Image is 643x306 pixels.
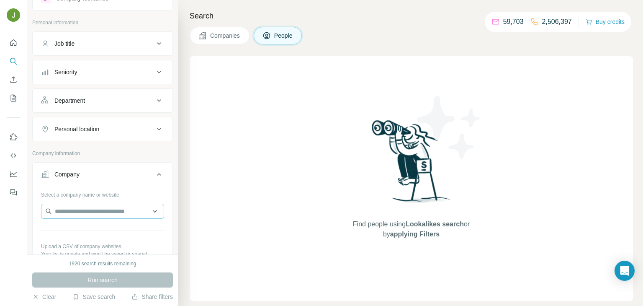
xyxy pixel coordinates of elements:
button: Dashboard [7,166,20,182]
p: Upload a CSV of company websites. [41,243,164,250]
button: Feedback [7,185,20,200]
img: Surfe Illustration - Woman searching with binoculars [368,118,455,211]
h4: Search [190,10,633,22]
span: Companies [210,31,241,40]
button: Search [7,54,20,69]
div: Open Intercom Messenger [615,261,635,281]
div: Personal location [54,125,99,133]
button: My lists [7,91,20,106]
div: Company [54,170,80,179]
button: Quick start [7,35,20,50]
img: Avatar [7,8,20,22]
img: Surfe Illustration - Stars [412,90,487,165]
span: Lookalikes search [406,220,464,228]
button: Share filters [131,293,173,301]
button: Use Surfe on LinkedIn [7,130,20,145]
button: Enrich CSV [7,72,20,87]
button: Department [33,91,172,111]
button: Job title [33,34,172,54]
button: Use Surfe API [7,148,20,163]
span: People [274,31,293,40]
p: 2,506,397 [542,17,572,27]
div: Department [54,96,85,105]
div: Select a company name or website [41,188,164,199]
div: Job title [54,39,75,48]
div: Seniority [54,68,77,76]
button: Company [33,164,172,188]
p: 59,703 [503,17,524,27]
button: Clear [32,293,56,301]
p: Company information [32,150,173,157]
button: Seniority [33,62,172,82]
div: 1920 search results remaining [69,260,136,267]
span: Find people using or by [344,219,478,239]
p: Personal information [32,19,173,26]
span: applying Filters [390,231,440,238]
button: Buy credits [586,16,625,28]
p: Your list is private and won't be saved or shared. [41,250,164,258]
button: Personal location [33,119,172,139]
button: Save search [72,293,115,301]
